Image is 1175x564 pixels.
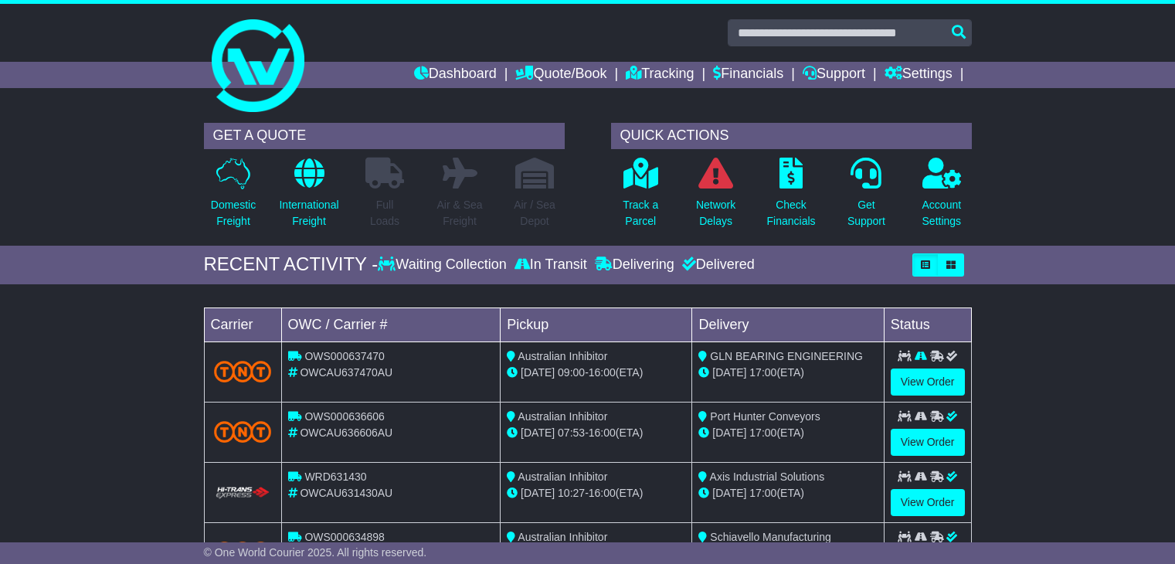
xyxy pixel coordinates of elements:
[279,197,338,229] p: International Freight
[626,62,694,88] a: Tracking
[710,350,863,362] span: GLN BEARING ENGINEERING
[712,487,746,499] span: [DATE]
[507,485,685,501] div: - (ETA)
[767,197,816,229] p: Check Financials
[589,487,616,499] span: 16:00
[678,257,755,274] div: Delivered
[695,157,736,238] a: NetworkDelays
[710,531,830,543] span: Schiavello Manufacturing
[692,307,884,341] td: Delivery
[749,366,776,379] span: 17:00
[214,421,272,442] img: TNT_Domestic.png
[589,366,616,379] span: 16:00
[710,471,825,483] span: Axis Industrial Solutions
[210,157,256,238] a: DomesticFreight
[521,487,555,499] span: [DATE]
[304,350,385,362] span: OWS000637470
[884,307,971,341] td: Status
[922,157,963,238] a: AccountSettings
[558,487,585,499] span: 10:27
[518,471,607,483] span: Australian Inhibitor
[507,365,685,381] div: - (ETA)
[204,123,565,149] div: GET A QUOTE
[204,253,379,276] div: RECENT ACTIVITY -
[304,471,366,483] span: WRD631430
[698,485,877,501] div: (ETA)
[749,426,776,439] span: 17:00
[281,307,501,341] td: OWC / Carrier #
[623,197,658,229] p: Track a Parcel
[891,429,965,456] a: View Order
[698,365,877,381] div: (ETA)
[847,197,885,229] p: Get Support
[365,197,404,229] p: Full Loads
[803,62,865,88] a: Support
[501,307,692,341] td: Pickup
[696,197,735,229] p: Network Delays
[766,157,817,238] a: CheckFinancials
[300,426,392,439] span: OWCAU636606AU
[518,410,607,423] span: Australian Inhibitor
[622,157,659,238] a: Track aParcel
[712,366,746,379] span: [DATE]
[710,410,820,423] span: Port Hunter Conveyors
[891,489,965,516] a: View Order
[891,369,965,396] a: View Order
[521,366,555,379] span: [DATE]
[749,487,776,499] span: 17:00
[589,426,616,439] span: 16:00
[214,361,272,382] img: TNT_Domestic.png
[885,62,953,88] a: Settings
[712,426,746,439] span: [DATE]
[558,366,585,379] span: 09:00
[847,157,886,238] a: GetSupport
[378,257,510,274] div: Waiting Collection
[515,62,606,88] a: Quote/Book
[507,425,685,441] div: - (ETA)
[558,426,585,439] span: 07:53
[591,257,678,274] div: Delivering
[304,410,385,423] span: OWS000636606
[436,197,482,229] p: Air & Sea Freight
[300,487,392,499] span: OWCAU631430AU
[518,350,607,362] span: Australian Inhibitor
[518,531,607,543] span: Australian Inhibitor
[278,157,339,238] a: InternationalFreight
[521,426,555,439] span: [DATE]
[214,486,272,501] img: HiTrans.png
[511,257,591,274] div: In Transit
[514,197,555,229] p: Air / Sea Depot
[211,197,256,229] p: Domestic Freight
[414,62,497,88] a: Dashboard
[300,366,392,379] span: OWCAU637470AU
[304,531,385,543] span: OWS000634898
[611,123,972,149] div: QUICK ACTIONS
[713,62,783,88] a: Financials
[204,546,427,559] span: © One World Courier 2025. All rights reserved.
[922,197,962,229] p: Account Settings
[698,425,877,441] div: (ETA)
[204,307,281,341] td: Carrier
